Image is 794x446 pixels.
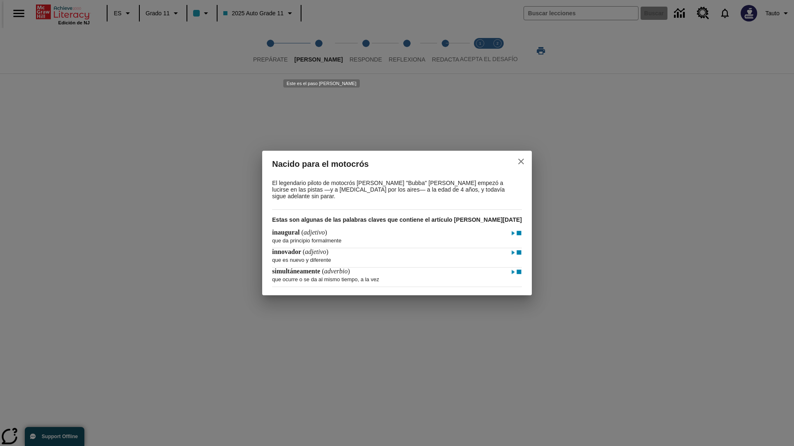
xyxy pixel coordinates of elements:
[510,268,516,276] img: Reproducir - simultáneamente
[272,233,520,244] p: que da principio formalmente
[272,248,328,256] h4: ( )
[272,268,350,275] h4: ( )
[304,229,325,236] span: adjetivo
[272,157,497,171] h2: Nacido para el motocrós
[272,229,327,236] h4: ( )
[510,249,516,257] img: Reproducir - innovador
[272,248,303,255] span: innovador
[516,249,522,257] img: Detener - innovador
[272,180,520,199] p: El legendario piloto de motocrós [PERSON_NAME] "Bubba" [PERSON_NAME] empezó a lucirse en las pist...
[511,152,531,171] button: close
[272,229,301,236] span: inaugural
[305,248,326,255] span: adjetivo
[272,210,522,229] h3: Estas son algunas de las palabras claves que contiene el artículo [PERSON_NAME][DATE]
[516,229,522,237] img: Detener - inaugural
[272,268,322,275] span: simultáneamente
[516,268,522,276] img: Detener - simultáneamente
[272,272,520,282] p: que ocurre o se da al mismo tiempo, a la vez
[510,229,516,237] img: Reproducir - inaugural
[272,253,520,263] p: que es nuevo y diferente
[283,79,360,88] div: Este es el paso [PERSON_NAME]
[324,268,348,275] span: adverbio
